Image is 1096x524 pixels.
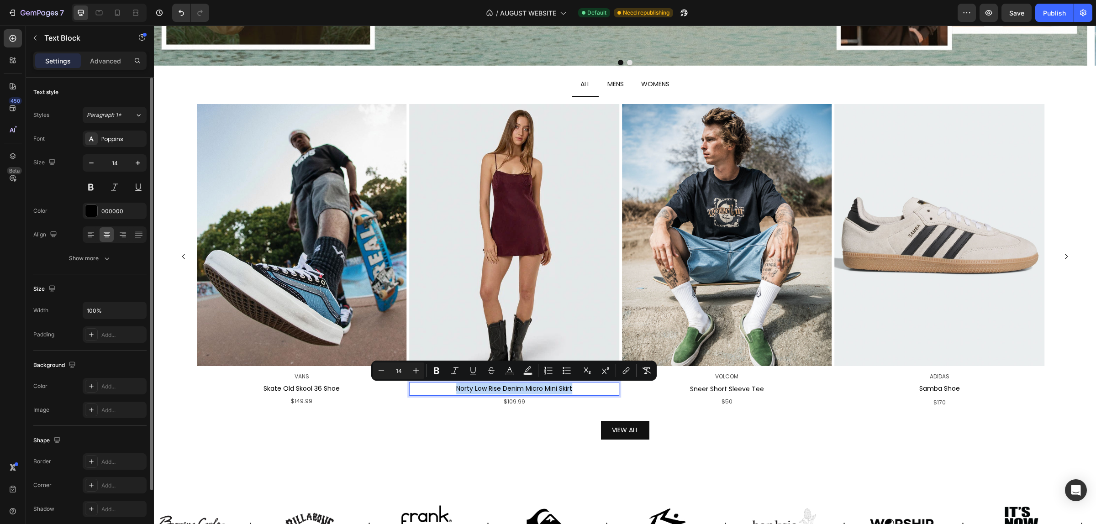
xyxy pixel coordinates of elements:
img: gempages_547951503764095880-e89c48c8-2bb6-4f4b-86ef-d6acde4f08b6.jpg [238,479,311,516]
img: Alt Image [832,479,905,516]
div: Color [33,382,47,390]
div: Styles [33,111,49,119]
button: Dot [473,34,479,40]
span: Norty Low Rise Denim Micro Mini Skirt [302,358,418,367]
div: Add... [101,505,144,514]
img: gempages_547951503764095880-6dace400-656f-412f-ab16-3dc8bdd3630c.jpg [713,479,786,516]
div: Rich Text Editor. Editing area: main [255,345,465,357]
div: Add... [101,458,144,466]
span: Sneer Short Sleeve Tee [536,359,610,368]
button: Show more [33,250,147,267]
span: WOMENS [487,54,516,63]
a: Image Title [832,479,905,516]
div: Show more [69,254,111,263]
div: Width [33,306,48,314]
span: VANS [141,347,155,355]
div: Add... [101,406,144,414]
div: Size [33,283,58,295]
img: gempages_547951503764095880-6bd27759-1a64-429f-aaeb-f1df94a20118.jpg [357,479,430,516]
span: $109.99 [350,372,371,380]
div: Image [33,406,49,414]
img: gempages_547951503764095880-db701292-d53d-4dd2-9d93-ae0e4b324295.jpg [475,479,549,516]
div: Rich Text Editor. Editing area: main [255,356,465,370]
iframe: To enrich screen reader interactions, please activate Accessibility in Grammarly extension settings [154,26,1096,524]
div: 000000 [101,207,144,215]
span: $50 [568,372,579,380]
p: 7 [60,7,64,18]
div: Border [33,457,51,466]
div: Add... [101,383,144,391]
div: Corner [33,481,52,489]
span: Skate Old Skool 36 Shoe [110,358,186,367]
span: $149.99 [137,372,158,379]
img: gempages_547951503764095880-fae26882-d387-478a-8b4a-cf03d2071557.jpg [0,479,74,516]
button: Dot [464,34,469,40]
div: Align [33,229,59,241]
span: Need republishing [623,9,669,17]
img: gempages_547951503764095880-3b3905b7-3549-49e5-a161-36ee20543ff0.jpg [255,79,465,341]
div: Color [33,207,47,215]
button: 7 [4,4,68,22]
span: VOLCOM [561,347,585,355]
span: VIEW ALL [458,400,485,409]
span: AUGUST WEBSITE [500,8,556,18]
div: Padding [33,330,54,339]
span: Default [587,9,606,17]
div: Publish [1043,8,1066,18]
span: ADIDAS [776,347,796,355]
div: Rich Text Editor. Editing area: main [425,51,437,67]
div: Editor contextual toolbar [371,361,657,381]
div: Add... [101,482,144,490]
span: ALL [427,54,436,63]
input: Auto [83,302,146,319]
p: Settings [45,56,71,66]
span: $170 [780,373,792,381]
p: Samba Shoe [681,357,889,369]
span: Paragraph 1* [87,111,121,119]
a: VIEW ALL [447,395,495,414]
div: Size [33,157,58,169]
div: Beta [7,167,22,174]
img: gempages_547951503764095880-c4aa2a6f-b9a2-44e0-98f5-dc96c8baadb5.jpg [680,79,890,341]
img: gempages_547951503764095880-dc0e88d8-1f5e-4938-9f18-6951ec952a08.jpg [43,79,253,341]
span: THRILLS [350,347,370,355]
img: gempages_547951503764095880-54121e02-e343-46a7-9555-b32a9d26a7a5.jpg [594,479,668,516]
div: Poppins [101,135,144,143]
span: Save [1009,9,1024,17]
img: gempages_547951503764095880-f8d030f0-aac2-4fdb-b85f-e922590dc682.jpg [119,479,193,516]
p: Text Block [44,32,122,43]
button: Publish [1035,4,1074,22]
div: Text style [33,88,58,96]
div: Undo/Redo [172,4,209,22]
div: Open Intercom Messenger [1065,479,1087,501]
button: Carousel Next Arrow [905,224,920,238]
div: Rich Text Editor. Editing area: main [486,51,517,67]
button: Carousel Back Arrow [22,224,37,238]
button: Paragraph 1* [83,107,147,123]
p: Advanced [90,56,121,66]
div: Font [33,135,45,143]
span: MENS [453,54,470,63]
div: Rich Text Editor. Editing area: main [452,51,471,67]
div: Background [33,359,78,372]
div: 450 [9,97,22,105]
div: Shape [33,435,63,447]
span: / [496,8,498,18]
div: Shadow [33,505,54,513]
button: Save [1001,4,1032,22]
div: Add... [101,331,144,339]
img: gempages_547951503764095880-2383cf7e-0443-43d7-81be-ae0669a6155d.jpg [468,79,678,341]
